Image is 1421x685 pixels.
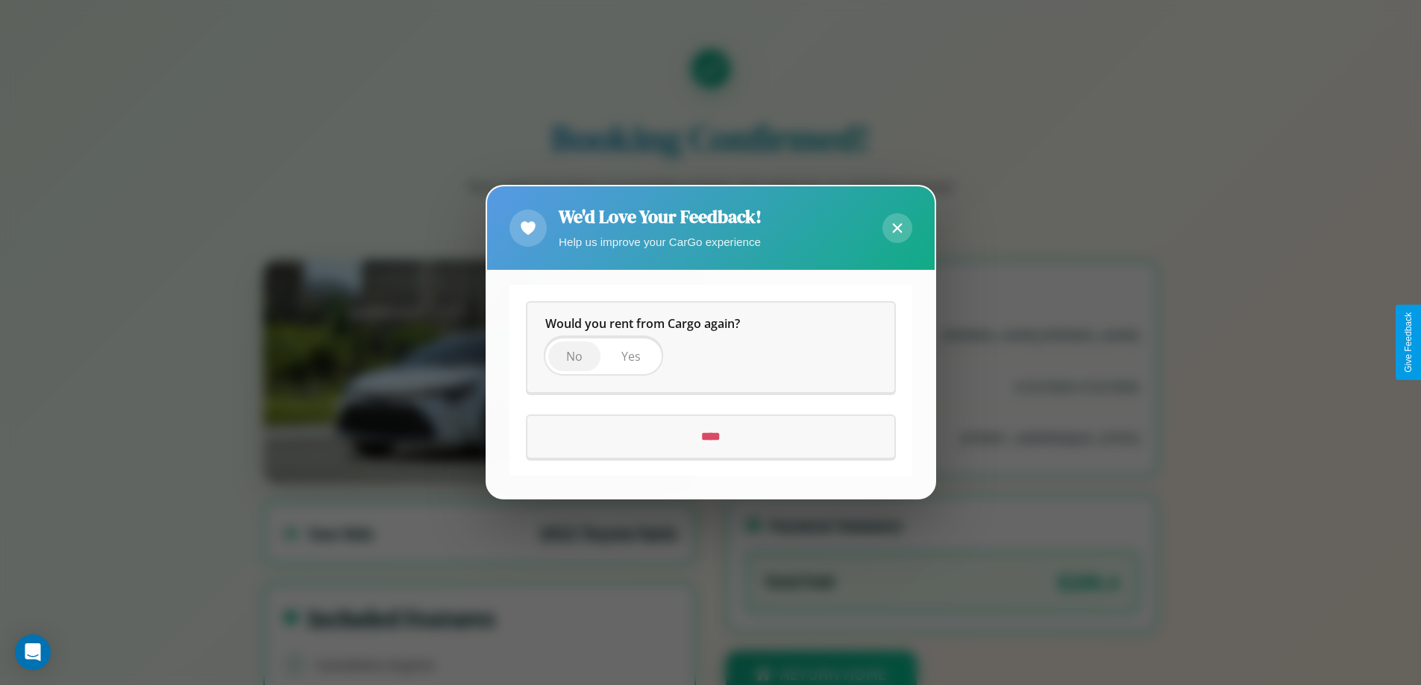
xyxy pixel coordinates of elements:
span: Would you rent from Cargo again? [545,316,740,332]
span: Yes [621,349,641,365]
div: Open Intercom Messenger [15,634,51,670]
div: Give Feedback [1403,312,1414,373]
h2: We'd Love Your Feedback! [559,204,762,229]
span: No [566,349,583,365]
p: Help us improve your CarGo experience [559,232,762,252]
